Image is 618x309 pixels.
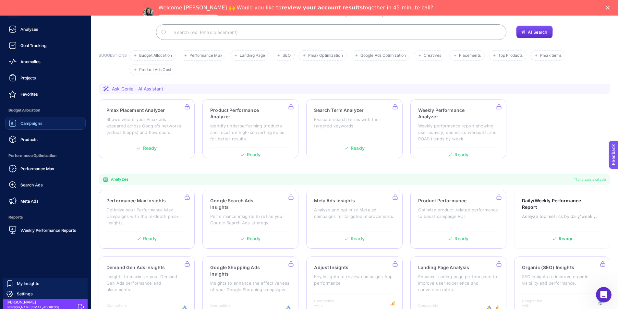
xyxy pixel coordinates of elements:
[5,117,86,130] a: Campaigns
[606,6,612,10] div: Close
[574,177,606,182] span: 11 analyzes available
[5,71,86,84] a: Projects
[5,133,86,146] a: Products
[20,182,43,187] span: Search Ads
[410,190,506,249] a: Product PerformanceOptimize product-related performance to boost campaign ROI.Ready
[516,26,552,39] button: AI Search
[5,178,86,191] a: Search Ads
[5,211,86,224] span: Reports
[5,39,86,52] a: Goal Tracking
[20,137,38,142] span: Products
[17,281,39,286] span: My Insights
[20,43,47,48] span: Goal Tracking
[5,23,86,36] a: Analyses
[528,30,547,35] span: AI Search
[360,53,406,58] span: Google Ads Optimization
[596,287,612,303] iframe: Intercom live chat
[202,190,298,249] a: Google Search Ads InsightsPerformance insights to refine your Google Search Ads strategy.Ready
[3,289,88,299] a: Settings
[159,15,219,22] a: Speak with an Expert
[306,99,402,158] a: Search Term AnalyzerEvaluate search terms with their targeted keywordsReady
[99,190,195,249] a: Performance Max InsightsOptimize your Performance Max Campaigns with the in-depth pmax insights.R...
[6,300,75,305] span: [PERSON_NAME]
[20,27,38,32] span: Analyses
[5,162,86,175] a: Performance Max
[281,5,341,11] b: review your account
[139,53,172,58] span: Budget Allocation
[4,2,25,7] span: Feedback
[522,213,602,220] p: Analyze top metrics by daily/weekly.
[20,91,38,97] span: Favorites
[99,53,127,75] h3: SUGGESTIONS
[159,5,433,11] div: Welcome [PERSON_NAME] 🙌 Would you like to together in 45-minute call?
[308,53,343,58] span: Pmax Optimization
[5,224,86,237] a: Weekly Performance Reports
[17,291,33,296] span: Settings
[559,236,573,241] span: Ready
[189,53,222,58] span: Performance Max
[240,53,265,58] span: Landing Page
[3,278,88,289] a: My Insights
[20,59,41,64] span: Anomalies
[540,53,562,58] span: Pmax terms
[111,177,128,182] span: Analyzes
[283,53,290,58] span: SEO
[112,86,163,92] span: Ask Genie - AI Assistant
[424,53,442,58] span: Creatives
[5,55,86,68] a: Anomalies
[20,228,76,233] span: Weekly Performance Reports
[306,190,402,249] a: Meta Ads InsightsAnalyze and optimize Meta ad campaigns for targeted improvements.Ready
[343,5,363,11] b: results
[5,149,86,162] span: Performance Optimization
[514,190,610,249] a: Daily/Weekly Performance ReportAnalyze top metrics by daily/weekly.Ready
[20,121,42,126] span: Campaigns
[99,99,195,158] a: Pmax Placement AnalyzerShows where your Pmax ads appeared across Google's networks (videos & apps...
[20,198,39,204] span: Meta Ads
[143,7,153,18] img: Profile image for Neslihan
[410,99,506,158] a: Weekly Performance AnalyzerWeekly performance report showing user activity, spend, conversions, a...
[202,99,298,158] a: Product Performance AnalyzerIdentify underperforming products and focus on high-converting items ...
[20,75,36,80] span: Projects
[20,166,54,171] span: Performance Max
[5,88,86,101] a: Favorites
[168,23,501,41] input: Search
[498,53,523,58] span: Top Products
[522,197,583,210] h3: Daily/Weekly Performance Report
[459,53,481,58] span: Placements
[139,67,171,72] span: Product Ads Cost
[5,195,86,208] a: Meta Ads
[5,104,86,117] span: Budget Allocation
